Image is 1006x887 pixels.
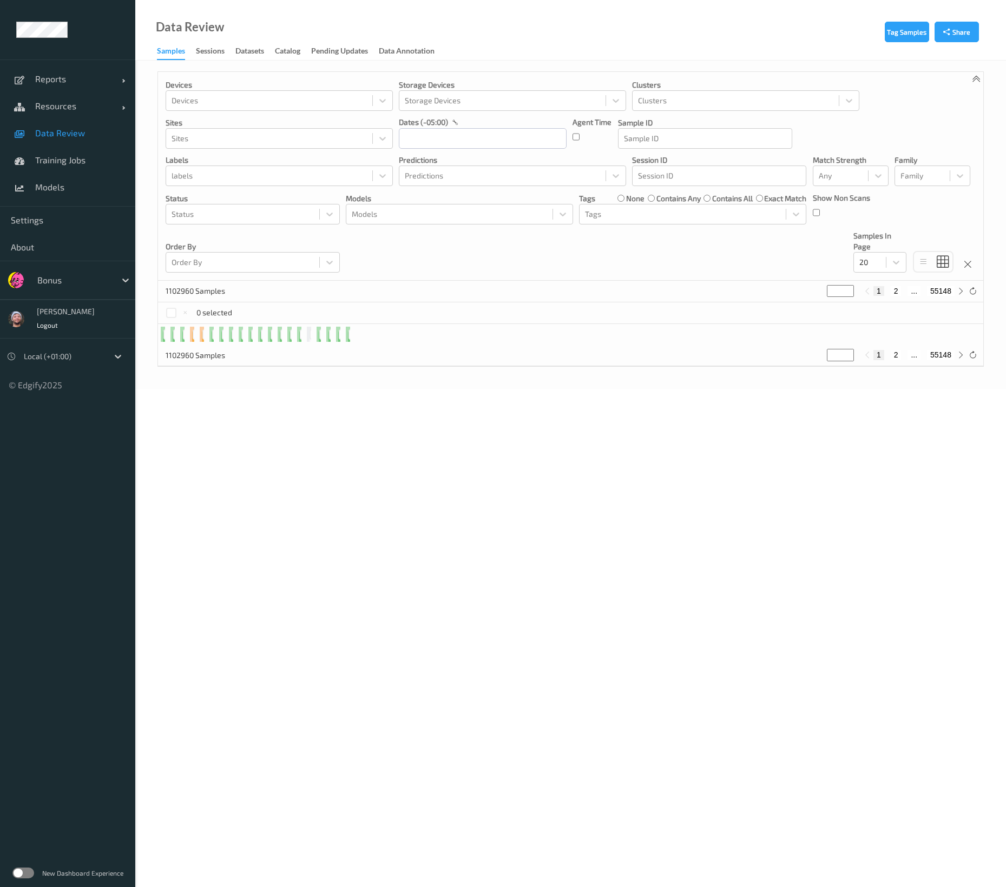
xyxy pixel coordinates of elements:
a: Catalog [275,44,311,59]
button: 55148 [927,286,955,296]
p: Match Strength [813,155,889,166]
button: 1 [873,350,884,360]
p: Storage Devices [399,80,626,90]
div: Data Annotation [379,45,435,59]
p: Tags [579,193,595,204]
p: Sample ID [618,117,792,128]
label: contains all [712,193,753,204]
div: Datasets [235,45,264,59]
label: exact match [764,193,806,204]
a: Data Annotation [379,44,445,59]
p: Family [895,155,970,166]
p: 1102960 Samples [166,286,247,296]
button: 2 [891,350,902,360]
div: Data Review [156,22,224,32]
button: Share [935,22,979,42]
p: Samples In Page [853,230,906,252]
a: Pending Updates [311,44,379,59]
p: Order By [166,241,340,252]
a: Samples [157,44,196,60]
button: Tag Samples [885,22,929,42]
p: Agent Time [573,117,612,128]
a: Datasets [235,44,275,59]
p: 0 selected [196,307,232,318]
button: 55148 [927,350,955,360]
div: Samples [157,45,185,60]
div: Catalog [275,45,300,59]
div: Pending Updates [311,45,368,59]
p: Sites [166,117,393,128]
p: Clusters [632,80,859,90]
label: contains any [656,193,701,204]
p: Devices [166,80,393,90]
div: Sessions [196,45,225,59]
a: Sessions [196,44,235,59]
p: Status [166,193,340,204]
p: Models [346,193,573,204]
p: Predictions [399,155,626,166]
button: ... [908,286,920,296]
label: none [626,193,645,204]
p: labels [166,155,393,166]
button: 1 [873,286,884,296]
p: 1102960 Samples [166,350,247,361]
button: ... [908,350,920,360]
p: dates (-05:00) [399,117,448,128]
p: Session ID [632,155,806,166]
p: Show Non Scans [813,193,870,203]
button: 2 [891,286,902,296]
